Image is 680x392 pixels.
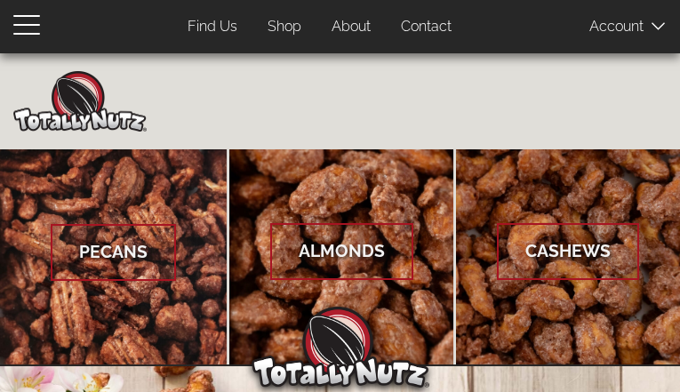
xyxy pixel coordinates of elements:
span: Cashews [497,223,639,279]
span: Pecans [51,224,176,280]
a: Shop [254,10,315,44]
a: Find Us [174,10,251,44]
a: Contact [388,10,465,44]
img: Home [13,71,147,132]
span: Almonds [270,223,413,279]
a: Almonds [229,149,454,366]
a: About [318,10,384,44]
img: Totally Nutz Logo [252,307,429,388]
